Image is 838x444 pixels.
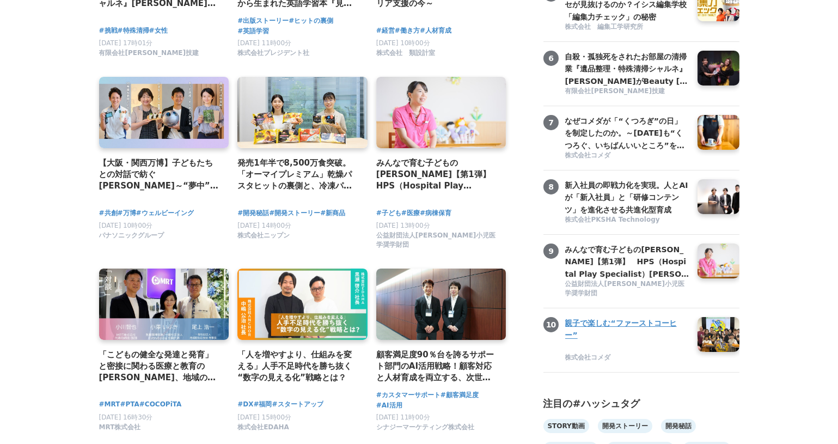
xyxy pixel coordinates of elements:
span: 公益財団法人[PERSON_NAME]小児医学奨学財団 [565,279,689,298]
a: 顧客満足度90％台を誇るサポート部門のAI活用戦略！顧客対応と人材育成を両立する、次世代コンタクトセンターへの変革｜コンタクトセンター・アワード[DATE]参加レポート [376,349,498,384]
a: 開発秘話 [661,419,696,433]
span: 株式会社 類設計室 [376,48,435,58]
a: #万博 [118,208,136,218]
a: 株式会社EDAHA [237,426,289,434]
a: #カスタマーサポート [376,390,441,400]
span: [DATE] 11時00分 [237,39,291,47]
span: #開発ストーリー [269,208,320,218]
a: 公益財団法人[PERSON_NAME]小児医学奨学財団 [376,244,498,251]
a: 株式会社コメダ [565,353,689,363]
span: 8 [543,179,559,194]
a: 株式会社コメダ [565,151,689,161]
a: なぜコメダが「“くつろぎ”の日」を制定したのか。～[DATE]も“くつろぐ、いちばんいいところ”を目指して～ [565,115,689,150]
a: #病棟保育 [420,208,451,218]
a: #英語学習 [237,26,269,37]
a: #特殊清掃 [118,26,149,36]
h3: 自殺・孤独死をされたお部屋の清掃業『遺品整理・特殊清掃シャルネ』[PERSON_NAME]がBeauty [GEOGRAPHIC_DATA][PERSON_NAME][GEOGRAPHIC_DA... [565,51,689,87]
a: #ウェルビーイング [136,208,194,218]
a: 自殺・孤独死をされたお部屋の清掃業『遺品整理・特殊清掃シャルネ』[PERSON_NAME]がBeauty [GEOGRAPHIC_DATA][PERSON_NAME][GEOGRAPHIC_DA... [565,51,689,86]
span: 10 [543,317,559,332]
a: #経営 [376,26,395,36]
span: パナソニックグループ [99,231,164,240]
a: #AI活用 [376,400,402,411]
a: #女性 [149,26,168,36]
a: #福岡 [253,399,272,410]
span: MRT株式会社 [99,423,141,432]
a: #DX [237,399,253,410]
span: [DATE] 10時00分 [99,222,153,229]
a: 株式会社PKSHA Technology [565,215,689,226]
span: 7 [543,115,559,130]
a: 【大阪・関西万博】子どもたちとの対話で紡ぐ[PERSON_NAME]～“夢中”の力を育む「Unlock FRプログラム」 [99,157,221,192]
span: 株式会社コメダ [565,151,611,160]
span: [DATE] 11時00分 [376,413,430,421]
span: [DATE] 15時00分 [237,413,291,421]
a: #ヒットの裏側 [289,16,333,26]
a: 開発ストーリー [598,419,652,433]
span: 株式会社 編集工学研究所 [565,22,644,32]
span: 有限会社[PERSON_NAME]技建 [565,87,665,96]
a: #PTA [120,399,139,410]
span: 株式会社プレジデント社 [237,48,309,58]
a: #顧客満足度 [441,390,479,400]
span: 6 [543,51,559,66]
span: [DATE] 16時30分 [99,413,153,421]
a: 株式会社 類設計室 [376,52,435,59]
a: #共創 [99,208,118,218]
a: 株式会社ニップン [237,234,290,242]
span: 株式会社PKSHA Technology [565,215,660,224]
a: MRT株式会社 [99,426,141,434]
a: みんなで育む子どもの[PERSON_NAME]【第1弾】 HPS（Hospital Play Specialist）[PERSON_NAME] ーチャイルドフレンドリーな医療を目指して [565,244,689,278]
a: #子ども [376,208,401,218]
a: #開発秘話 [237,208,269,218]
a: 親子で楽しむ“ファーストコーヒー” [565,317,689,352]
a: #働き方 [395,26,420,36]
span: #人材育成 [420,26,451,36]
a: #医療 [401,208,420,218]
h4: 「人を増やすより、仕組みを変える」人手不足時代を勝ち抜く“数字の見える化”戦略とは？ [237,349,359,384]
span: [DATE] 13時00分 [376,222,430,229]
a: 「こどもの健全な発達と発育」と密接に関わる医療と教育の[PERSON_NAME]、地域の役割や関わり方 [99,349,221,384]
span: 9 [543,244,559,259]
h3: みんなで育む子どもの[PERSON_NAME]【第1弾】 HPS（Hospital Play Specialist）[PERSON_NAME] ーチャイルドフレンドリーな医療を目指して [565,244,689,280]
a: #スタートアップ [272,399,323,410]
a: 公益財団法人[PERSON_NAME]小児医学奨学財団 [565,279,689,299]
h3: なぜコメダが「“くつろぎ”の日」を制定したのか。～[DATE]も“くつろぐ、いちばんいいところ”を目指して～ [565,115,689,151]
span: 株式会社コメダ [565,353,611,362]
a: 株式会社 編集工学研究所 [565,22,689,33]
a: 有限会社[PERSON_NAME]技建 [565,87,689,97]
a: #出版ストーリー [237,16,289,26]
a: 新入社員の即戦力化を実現。人とAIが「新入社員」と「研修コンテンツ」を進化させる共進化型育成 [565,179,689,214]
span: #新商品 [320,208,345,218]
a: #挑戦 [99,26,118,36]
span: 公益財団法人[PERSON_NAME]小児医学奨学財団 [376,231,498,250]
h3: 親子で楽しむ“ファーストコーヒー” [565,317,689,342]
span: [DATE] 10時00分 [376,39,430,47]
h4: みんなで育む子どもの[PERSON_NAME]【第1弾】 HPS（Hospital Play Specialist）[PERSON_NAME] ーチャイルドフレンドリーな医療を目指して [376,157,498,192]
span: 有限会社[PERSON_NAME]技建 [99,48,199,58]
h4: 発売1年半で8,500万食突破。「オーマイプレミアム」乾燥パスタヒットの裏側と、冷凍パスタの新たな挑戦。徹底的な消費者起点で「おいしさ」を追求するニップンの歩み [237,157,359,192]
